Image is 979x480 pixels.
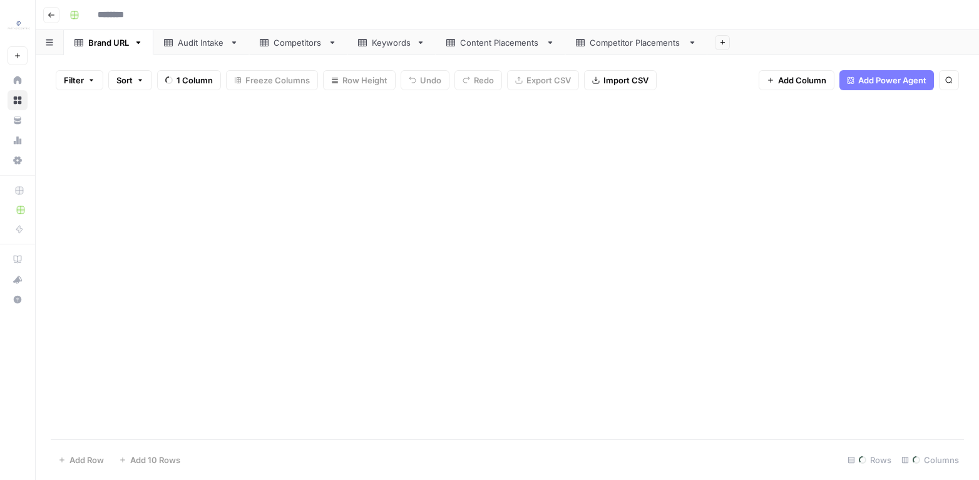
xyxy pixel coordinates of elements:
[245,74,310,86] span: Freeze Columns
[56,70,103,90] button: Filter
[8,150,28,170] a: Settings
[157,70,221,90] button: 1 Column
[8,290,28,310] button: Help + Support
[603,74,648,86] span: Import CSV
[590,36,683,49] div: Competitor Placements
[454,70,502,90] button: Redo
[8,110,28,130] a: Your Data
[778,74,826,86] span: Add Column
[177,74,213,86] span: 1 Column
[111,450,188,470] button: Add 10 Rows
[323,70,396,90] button: Row Height
[153,30,249,55] a: Audit Intake
[64,74,84,86] span: Filter
[858,74,926,86] span: Add Power Agent
[372,36,411,49] div: Keywords
[565,30,707,55] a: Competitor Placements
[116,74,133,86] span: Sort
[8,90,28,110] a: Browse
[88,36,129,49] div: Brand URL
[51,450,111,470] button: Add Row
[8,269,28,290] button: What's new?
[896,450,964,470] div: Columns
[474,74,494,86] span: Redo
[843,450,896,470] div: Rows
[759,70,834,90] button: Add Column
[249,30,347,55] a: Competitors
[64,30,153,55] a: Brand URL
[8,130,28,150] a: Usage
[178,36,225,49] div: Audit Intake
[401,70,449,90] button: Undo
[226,70,318,90] button: Freeze Columns
[460,36,541,49] div: Content Placements
[8,14,30,37] img: PartnerCentric Sales Tools Logo
[8,70,28,90] a: Home
[584,70,657,90] button: Import CSV
[8,249,28,269] a: AirOps Academy
[130,454,180,466] span: Add 10 Rows
[420,74,441,86] span: Undo
[69,454,104,466] span: Add Row
[526,74,571,86] span: Export CSV
[436,30,565,55] a: Content Placements
[342,74,387,86] span: Row Height
[8,270,27,289] div: What's new?
[507,70,579,90] button: Export CSV
[108,70,152,90] button: Sort
[274,36,323,49] div: Competitors
[839,70,934,90] button: Add Power Agent
[8,10,28,41] button: Workspace: PartnerCentric Sales Tools
[347,30,436,55] a: Keywords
